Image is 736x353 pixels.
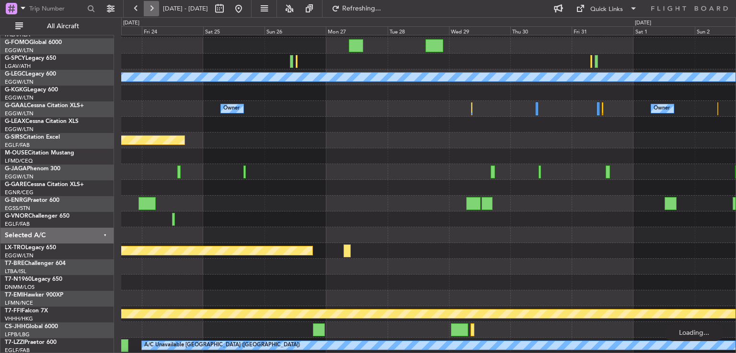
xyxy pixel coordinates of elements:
[5,189,34,196] a: EGNR/CEG
[5,71,56,77] a: G-LEGCLegacy 600
[5,213,28,219] span: G-VNOR
[5,292,63,298] a: T7-EMIHawker 900XP
[5,157,33,165] a: LFMD/CEQ
[5,324,58,330] a: CS-JHHGlobal 6000
[5,198,27,203] span: G-ENRG
[635,19,651,27] div: [DATE]
[5,63,31,70] a: LGAV/ATH
[5,308,48,314] a: T7-FFIFalcon 7X
[571,1,642,16] button: Quick Links
[142,26,203,35] div: Fri 24
[5,292,23,298] span: T7-EMI
[5,110,34,117] a: EGGW/LTN
[5,284,34,291] a: DNMM/LOS
[264,26,326,35] div: Sun 26
[5,134,23,140] span: G-SIRS
[5,150,28,156] span: M-OUSE
[326,26,387,35] div: Mon 27
[5,40,29,45] span: G-FOMO
[5,221,30,228] a: EGLF/FAB
[5,47,34,54] a: EGGW/LTN
[5,87,58,93] a: G-KGKGLegacy 600
[510,26,572,35] div: Thu 30
[5,126,34,133] a: EGGW/LTN
[5,261,24,266] span: T7-BRE
[5,340,24,345] span: T7-LZZI
[5,94,34,101] a: EGGW/LTN
[327,1,385,16] button: Refreshing...
[5,166,60,172] a: G-JAGAPhenom 300
[633,26,695,35] div: Sat 1
[5,252,34,259] a: EGGW/LTN
[163,4,208,13] span: [DATE] - [DATE]
[342,5,382,12] span: Refreshing...
[5,261,66,266] a: T7-BREChallenger 604
[5,182,27,188] span: G-GARE
[5,268,26,275] a: LTBA/ISL
[5,331,30,338] a: LFPB/LBG
[5,103,27,109] span: G-GAAL
[449,26,510,35] div: Wed 29
[5,55,56,61] a: G-SPCYLegacy 650
[29,1,84,16] input: Trip Number
[5,142,30,149] a: EGLF/FAB
[5,198,59,203] a: G-ENRGPraetor 600
[5,71,25,77] span: G-LEGC
[123,19,139,27] div: [DATE]
[5,245,56,251] a: LX-TROLegacy 650
[5,182,84,188] a: G-GARECessna Citation XLS+
[5,166,27,172] span: G-JAGA
[203,26,264,35] div: Sat 25
[5,340,57,345] a: T7-LZZIPraetor 600
[5,299,33,307] a: LFMN/NCE
[5,315,33,322] a: VHHH/HKG
[144,338,300,353] div: A/C Unavailable [GEOGRAPHIC_DATA] ([GEOGRAPHIC_DATA])
[572,26,633,35] div: Fri 31
[5,276,62,282] a: T7-N1960Legacy 650
[5,324,25,330] span: CS-JHH
[5,150,74,156] a: M-OUSECitation Mustang
[5,205,30,212] a: EGSS/STN
[5,119,79,124] a: G-LEAXCessna Citation XLS
[11,19,104,34] button: All Aircraft
[388,26,449,35] div: Tue 28
[5,173,34,180] a: EGGW/LTN
[5,245,25,251] span: LX-TRO
[5,276,32,282] span: T7-N1960
[654,101,670,116] div: Owner
[5,213,69,219] a: G-VNORChallenger 650
[5,87,27,93] span: G-KGKG
[223,101,240,116] div: Owner
[5,40,62,45] a: G-FOMOGlobal 6000
[5,119,25,124] span: G-LEAX
[25,23,101,30] span: All Aircraft
[5,308,22,314] span: T7-FFI
[5,78,34,86] a: EGGW/LTN
[5,103,84,109] a: G-GAALCessna Citation XLS+
[590,5,623,14] div: Quick Links
[664,324,724,341] div: Loading...
[5,55,25,61] span: G-SPCY
[5,134,60,140] a: G-SIRSCitation Excel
